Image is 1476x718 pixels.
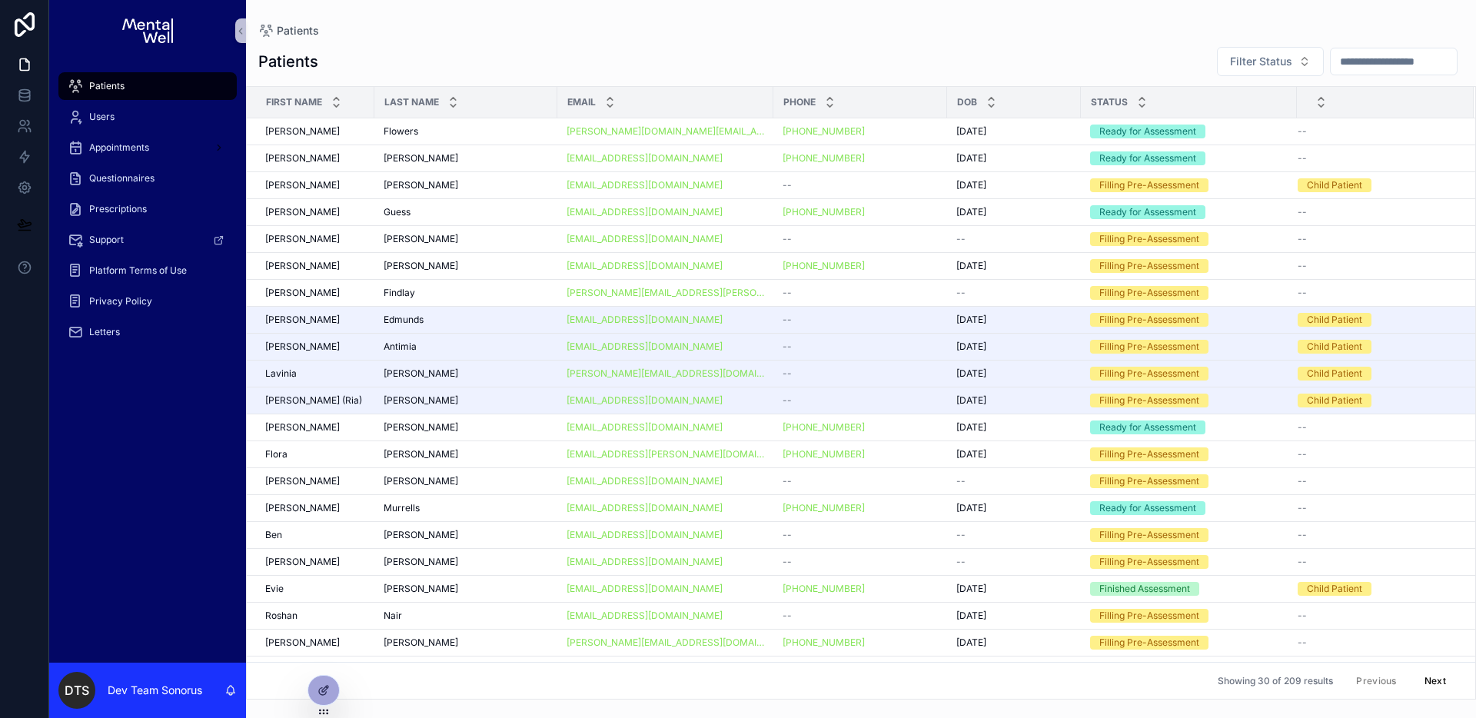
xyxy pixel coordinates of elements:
a: [PHONE_NUMBER] [783,206,865,218]
a: Murrells [384,502,548,514]
span: [PERSON_NAME] [384,260,458,272]
span: Users [89,111,115,123]
button: Select Button [1217,47,1324,76]
div: Ready for Assessment [1099,501,1196,515]
div: Filling Pre-Assessment [1099,232,1199,246]
a: -- [783,529,938,541]
a: Filling Pre-Assessment [1090,609,1288,623]
span: -- [956,556,966,568]
a: [EMAIL_ADDRESS][DOMAIN_NAME] [567,556,764,568]
a: [DATE] [956,152,1072,165]
a: -- [783,314,938,326]
a: [PERSON_NAME] [384,152,548,165]
a: [PHONE_NUMBER] [783,152,938,165]
span: Nair [384,610,402,622]
a: [PHONE_NUMBER] [783,206,938,218]
span: Guess [384,206,411,218]
span: -- [1298,421,1307,434]
div: Filling Pre-Assessment [1099,474,1199,488]
a: [EMAIL_ADDRESS][DOMAIN_NAME] [567,341,764,353]
a: [PHONE_NUMBER] [783,152,865,165]
a: -- [783,556,938,568]
a: Antimia [384,341,548,353]
a: [EMAIL_ADDRESS][DOMAIN_NAME] [567,502,764,514]
a: [PERSON_NAME] [265,475,365,487]
span: [PERSON_NAME] [265,152,340,165]
a: [DATE] [956,341,1072,353]
a: [DATE] [956,421,1072,434]
a: [EMAIL_ADDRESS][PERSON_NAME][DOMAIN_NAME] [567,448,764,460]
a: -- [1298,233,1455,245]
a: [PERSON_NAME] [265,637,365,649]
span: [DATE] [956,179,986,191]
a: Child Patient [1298,313,1455,327]
span: Ben [265,529,282,541]
a: -- [1298,556,1455,568]
span: [PERSON_NAME] [265,179,340,191]
img: App logo [122,18,172,43]
span: [DATE] [956,260,986,272]
span: [DATE] [956,502,986,514]
a: Platform Terms of Use [58,257,237,284]
span: [PERSON_NAME] [265,233,340,245]
span: -- [1298,502,1307,514]
a: [PERSON_NAME] [384,367,548,380]
a: [PERSON_NAME] [265,502,365,514]
span: Appointments [89,141,149,154]
a: [EMAIL_ADDRESS][DOMAIN_NAME] [567,179,723,191]
span: [PERSON_NAME] [384,421,458,434]
span: [PERSON_NAME] [265,502,340,514]
span: [DATE] [956,448,986,460]
span: -- [783,610,792,622]
span: -- [1298,287,1307,299]
a: Ben [265,529,365,541]
a: [EMAIL_ADDRESS][DOMAIN_NAME] [567,475,764,487]
a: [PERSON_NAME][EMAIL_ADDRESS][DOMAIN_NAME] [567,637,764,649]
a: [PHONE_NUMBER] [783,421,865,434]
a: Lavinia [265,367,365,380]
a: [PERSON_NAME] [265,233,365,245]
a: [PERSON_NAME] [384,421,548,434]
a: [EMAIL_ADDRESS][DOMAIN_NAME] [567,314,764,326]
div: Child Patient [1307,367,1362,381]
a: [EMAIL_ADDRESS][DOMAIN_NAME] [567,394,723,407]
a: Guess [384,206,548,218]
div: Finished Assessment [1099,582,1190,596]
span: Edmunds [384,314,424,326]
a: [PHONE_NUMBER] [783,260,938,272]
div: Filling Pre-Assessment [1099,609,1199,623]
a: [EMAIL_ADDRESS][DOMAIN_NAME] [567,556,723,568]
a: -- [956,529,1072,541]
a: [EMAIL_ADDRESS][DOMAIN_NAME] [567,529,764,541]
span: Flora [265,448,288,460]
span: Patients [277,23,319,38]
div: Filling Pre-Assessment [1099,178,1199,192]
a: Filling Pre-Assessment [1090,394,1288,407]
span: -- [783,287,792,299]
span: Platform Terms of Use [89,264,187,277]
a: Evie [265,583,365,595]
span: -- [783,475,792,487]
a: [DATE] [956,583,1072,595]
a: -- [1298,421,1455,434]
a: [EMAIL_ADDRESS][DOMAIN_NAME] [567,206,764,218]
a: Letters [58,318,237,346]
div: scrollable content [49,61,246,366]
a: [PHONE_NUMBER] [783,583,938,595]
a: -- [956,233,1072,245]
div: Filling Pre-Assessment [1099,313,1199,327]
span: Lavinia [265,367,297,380]
a: -- [783,610,938,622]
a: [PHONE_NUMBER] [783,125,865,138]
span: -- [956,233,966,245]
span: [PERSON_NAME] [265,556,340,568]
a: Finished Assessment [1090,582,1288,596]
span: Findlay [384,287,415,299]
span: -- [1298,610,1307,622]
a: [PERSON_NAME] [265,206,365,218]
span: Filter Status [1230,54,1292,69]
span: [PERSON_NAME] [384,367,458,380]
a: -- [1298,610,1455,622]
